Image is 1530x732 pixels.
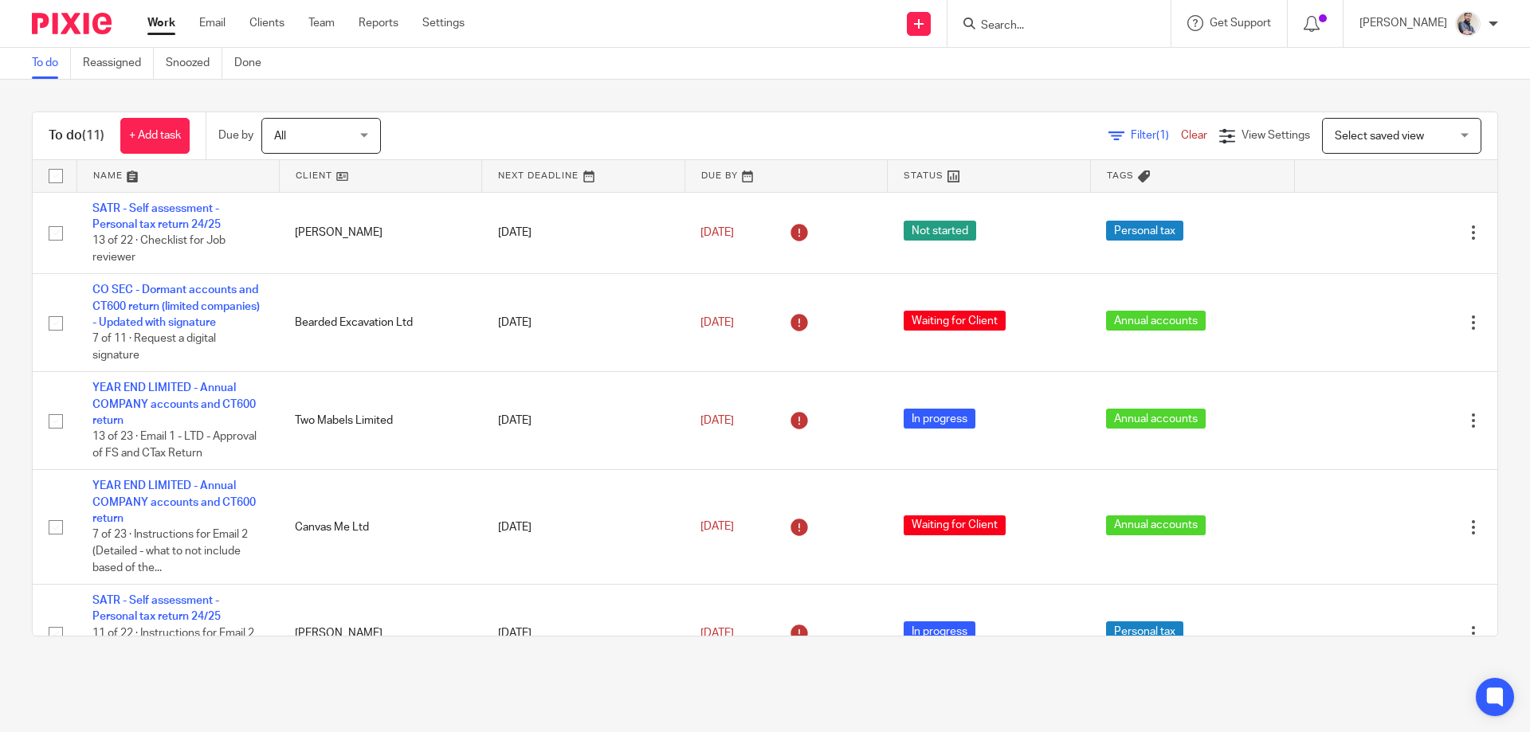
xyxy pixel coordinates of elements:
td: [DATE] [482,274,685,372]
span: [DATE] [700,227,734,238]
span: [DATE] [700,317,734,328]
span: Select saved view [1335,131,1424,142]
a: SATR - Self assessment - Personal tax return 24/25 [92,595,221,622]
a: CO SEC - Dormant accounts and CT600 return (limited companies) - Updated with signature [92,284,260,328]
a: Clear [1181,130,1207,141]
a: Settings [422,15,465,31]
td: [DATE] [482,585,685,683]
img: Pixie%2002.jpg [1455,11,1481,37]
a: YEAR END LIMITED - Annual COMPANY accounts and CT600 return [92,382,256,426]
span: 13 of 22 · Checklist for Job reviewer [92,235,226,263]
td: [PERSON_NAME] [279,192,481,274]
span: Personal tax [1106,621,1183,641]
span: Tags [1107,171,1134,180]
span: Waiting for Client [904,515,1006,535]
a: Snoozed [166,48,222,79]
span: 7 of 11 · Request a digital signature [92,333,216,361]
input: Search [979,19,1123,33]
span: View Settings [1242,130,1310,141]
span: 13 of 23 · Email 1 - LTD - Approval of FS and CTax Return [92,432,257,460]
a: Reassigned [83,48,154,79]
td: Bearded Excavation Ltd [279,274,481,372]
a: Done [234,48,273,79]
span: 7 of 23 · Instructions for Email 2 (Detailed - what to not include based of the... [92,530,248,573]
img: Pixie [32,13,112,34]
span: Annual accounts [1106,311,1206,331]
p: [PERSON_NAME] [1359,15,1447,31]
span: [DATE] [700,628,734,639]
h1: To do [49,127,104,144]
span: [DATE] [700,415,734,426]
td: Canvas Me Ltd [279,470,481,585]
a: Clients [249,15,284,31]
td: [DATE] [482,372,685,470]
span: 11 of 22 · Instructions for Email 2 (Detailed - what to not include based of the... [92,628,254,671]
a: YEAR END LIMITED - Annual COMPANY accounts and CT600 return [92,480,256,524]
span: Annual accounts [1106,409,1206,429]
a: SATR - Self assessment - Personal tax return 24/25 [92,203,221,230]
td: [DATE] [482,192,685,274]
span: Filter [1131,130,1181,141]
span: In progress [904,621,975,641]
a: Team [308,15,335,31]
span: [DATE] [700,522,734,533]
span: Get Support [1210,18,1271,29]
span: All [274,131,286,142]
p: Due by [218,127,253,143]
td: Two Mabels Limited [279,372,481,470]
a: Email [199,15,226,31]
span: Personal tax [1106,221,1183,241]
span: Waiting for Client [904,311,1006,331]
span: (1) [1156,130,1169,141]
td: [PERSON_NAME] [279,585,481,683]
span: In progress [904,409,975,429]
span: Not started [904,221,976,241]
span: Annual accounts [1106,515,1206,535]
td: [DATE] [482,470,685,585]
a: Work [147,15,175,31]
a: Reports [359,15,398,31]
span: (11) [82,129,104,142]
a: + Add task [120,118,190,154]
a: To do [32,48,71,79]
